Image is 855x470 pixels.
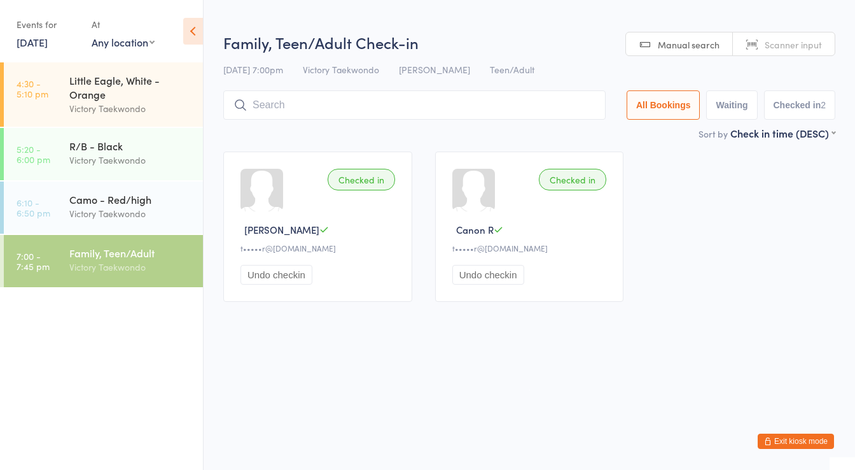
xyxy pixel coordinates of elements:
div: Any location [92,35,155,49]
h2: Family, Teen/Adult Check-in [223,32,835,53]
time: 4:30 - 5:10 pm [17,78,48,99]
div: Victory Taekwondo [69,153,192,167]
div: Victory Taekwondo [69,260,192,274]
button: Exit kiosk mode [758,434,834,449]
button: Checked in2 [764,90,836,120]
a: 7:00 -7:45 pmFamily, Teen/AdultVictory Taekwondo [4,235,203,287]
a: 5:20 -6:00 pmR/B - BlackVictory Taekwondo [4,128,203,180]
div: Camo - Red/high [69,192,192,206]
div: Events for [17,14,79,35]
span: Canon R [456,223,494,236]
button: All Bookings [627,90,700,120]
div: t•••••r@[DOMAIN_NAME] [452,243,611,253]
span: Victory Taekwondo [303,63,379,76]
time: 5:20 - 6:00 pm [17,144,50,164]
div: 2 [821,100,826,110]
span: [DATE] 7:00pm [223,63,283,76]
div: R/B - Black [69,139,192,153]
div: Victory Taekwondo [69,101,192,116]
div: Victory Taekwondo [69,206,192,221]
a: 6:10 -6:50 pmCamo - Red/highVictory Taekwondo [4,182,203,234]
div: Checked in [539,169,606,190]
div: Checked in [328,169,395,190]
div: Check in time (DESC) [730,126,835,140]
time: 7:00 - 7:45 pm [17,251,50,271]
a: 4:30 -5:10 pmLittle Eagle, White - OrangeVictory Taekwondo [4,62,203,127]
span: Teen/Adult [490,63,534,76]
span: Scanner input [765,38,822,51]
input: Search [223,90,606,120]
div: Family, Teen/Adult [69,246,192,260]
div: Little Eagle, White - Orange [69,73,192,101]
time: 6:10 - 6:50 pm [17,197,50,218]
button: Waiting [706,90,757,120]
div: t•••••r@[DOMAIN_NAME] [240,243,399,253]
label: Sort by [699,127,728,140]
button: Undo checkin [452,265,524,285]
a: [DATE] [17,35,48,49]
span: Manual search [658,38,719,51]
div: At [92,14,155,35]
button: Undo checkin [240,265,312,285]
span: [PERSON_NAME] [244,223,319,236]
span: [PERSON_NAME] [399,63,470,76]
